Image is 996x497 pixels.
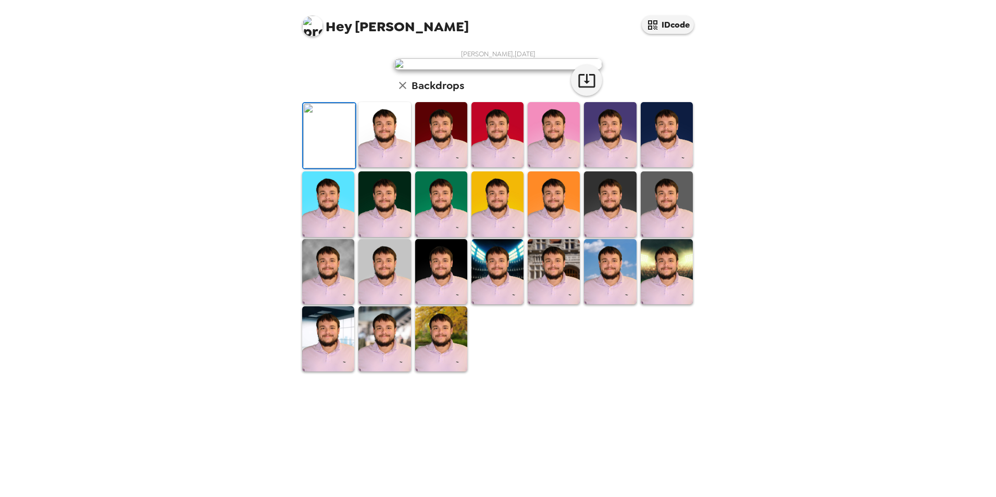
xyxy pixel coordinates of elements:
[302,10,469,34] span: [PERSON_NAME]
[326,17,352,36] span: Hey
[642,16,694,34] button: IDcode
[302,16,323,36] img: profile pic
[461,49,536,58] span: [PERSON_NAME] , [DATE]
[412,77,464,94] h6: Backdrops
[303,103,355,168] img: Original
[394,58,602,70] img: user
